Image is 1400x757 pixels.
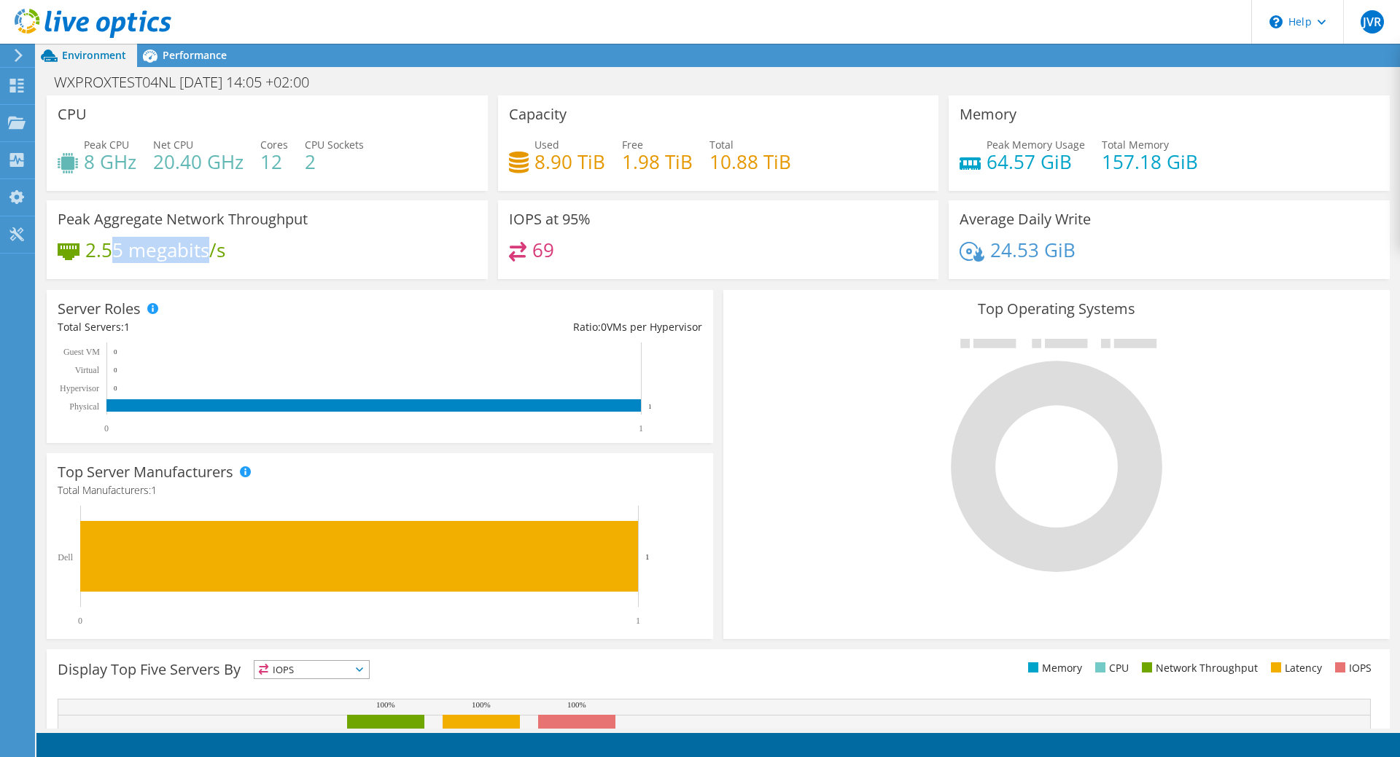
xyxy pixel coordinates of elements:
[534,154,605,170] h4: 8.90 TiB
[1331,660,1372,676] li: IOPS
[305,154,364,170] h4: 2
[151,483,157,497] span: 1
[1138,660,1258,676] li: Network Throughput
[58,319,380,335] div: Total Servers:
[376,700,395,709] text: 100%
[532,242,554,258] h4: 69
[567,700,586,709] text: 100%
[648,403,652,410] text: 1
[1092,660,1129,676] li: CPU
[58,301,141,317] h3: Server Roles
[622,138,643,152] span: Free
[509,106,567,122] h3: Capacity
[124,320,130,334] span: 1
[380,319,702,335] div: Ratio: VMs per Hypervisor
[60,383,99,393] text: Hypervisor
[1024,660,1082,676] li: Memory
[153,154,244,170] h4: 20.40 GHz
[509,211,591,227] h3: IOPS at 95%
[1102,138,1169,152] span: Total Memory
[58,482,702,498] h4: Total Manufacturers:
[472,700,491,709] text: 100%
[62,48,126,62] span: Environment
[990,242,1076,258] h4: 24.53 GiB
[114,385,117,392] text: 0
[104,423,109,434] text: 0
[254,661,369,678] span: IOPS
[58,211,308,227] h3: Peak Aggregate Network Throughput
[645,552,650,561] text: 1
[114,366,117,374] text: 0
[84,154,136,170] h4: 8 GHz
[163,48,227,62] span: Performance
[85,242,225,258] h4: 2.55 megabits/s
[58,464,233,480] h3: Top Server Manufacturers
[1267,660,1322,676] li: Latency
[734,301,1379,317] h3: Top Operating Systems
[260,138,288,152] span: Cores
[534,138,559,152] span: Used
[305,138,364,152] span: CPU Sockets
[47,74,332,90] h1: WXPROXTEST04NL [DATE] 14:05 +02:00
[960,211,1091,227] h3: Average Daily Write
[260,154,288,170] h4: 12
[84,138,129,152] span: Peak CPU
[987,138,1085,152] span: Peak Memory Usage
[709,138,734,152] span: Total
[1269,15,1283,28] svg: \n
[63,347,100,357] text: Guest VM
[1361,10,1384,34] span: JVR
[114,348,117,356] text: 0
[960,106,1016,122] h3: Memory
[153,138,193,152] span: Net CPU
[58,552,73,562] text: Dell
[709,154,791,170] h4: 10.88 TiB
[75,365,100,375] text: Virtual
[601,320,607,334] span: 0
[987,154,1085,170] h4: 64.57 GiB
[69,401,99,412] text: Physical
[78,616,82,626] text: 0
[636,616,640,626] text: 1
[622,154,693,170] h4: 1.98 TiB
[58,106,87,122] h3: CPU
[1102,154,1198,170] h4: 157.18 GiB
[639,423,643,434] text: 1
